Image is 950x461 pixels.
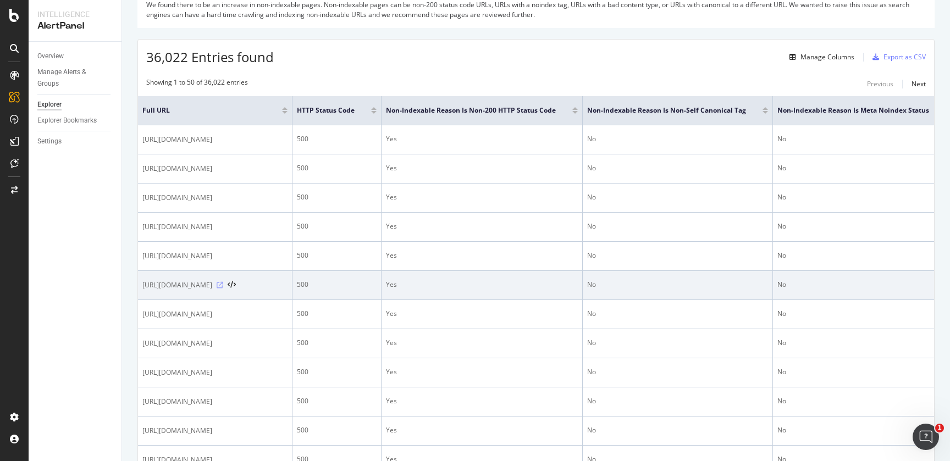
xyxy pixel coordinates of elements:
div: Yes [386,338,578,348]
a: Explorer Bookmarks [37,115,114,126]
a: Visit Online Page [217,282,223,288]
div: Settings [37,136,62,147]
iframe: Intercom live chat [913,424,939,450]
span: Non-Indexable Reason is Non-Self Canonical Tag [587,105,746,115]
span: [URL][DOMAIN_NAME] [142,396,212,407]
div: Export as CSV [883,52,926,62]
span: Full URL [142,105,266,115]
div: 500 [297,192,377,202]
a: Manage Alerts & Groups [37,66,114,90]
span: HTTP Status Code [297,105,355,115]
span: Non-Indexable Reason is Non-200 HTTP Status Code [386,105,556,115]
span: [URL][DOMAIN_NAME] [142,134,212,145]
button: Next [912,77,926,91]
span: [URL][DOMAIN_NAME] [142,163,212,174]
span: 1 [935,424,944,432]
div: No [587,163,768,173]
div: No [587,221,768,231]
span: 36,022 Entries found [146,48,274,66]
div: Previous [867,79,893,88]
div: Showing 1 to 50 of 36,022 entries [146,77,248,91]
div: 500 [297,338,377,348]
a: Overview [37,51,114,62]
div: Yes [386,134,578,144]
div: Yes [386,192,578,202]
div: Yes [386,280,578,290]
div: 500 [297,163,377,173]
div: Yes [386,396,578,406]
div: Yes [386,251,578,260]
div: No [587,367,768,377]
button: Previous [867,77,893,91]
span: [URL][DOMAIN_NAME] [142,251,212,262]
div: Next [912,79,926,88]
div: AlertPanel [37,20,113,32]
div: 500 [297,251,377,260]
span: [URL][DOMAIN_NAME] [142,221,212,232]
span: [URL][DOMAIN_NAME] [142,192,212,203]
div: Yes [386,425,578,435]
a: Explorer [37,99,114,110]
div: No [587,338,768,348]
div: No [587,251,768,260]
div: Explorer Bookmarks [37,115,97,126]
div: No [587,396,768,406]
div: 500 [297,425,377,435]
div: Explorer [37,99,62,110]
div: Intelligence [37,9,113,20]
button: Export as CSV [868,48,926,66]
div: Manage Columns [800,52,854,62]
span: [URL][DOMAIN_NAME] [142,338,212,349]
span: [URL][DOMAIN_NAME] [142,425,212,436]
div: No [587,134,768,144]
div: Yes [386,221,578,231]
div: 500 [297,134,377,144]
div: 500 [297,280,377,290]
div: No [587,192,768,202]
div: Manage Alerts & Groups [37,66,103,90]
div: Yes [386,163,578,173]
div: Yes [386,309,578,319]
span: [URL][DOMAIN_NAME] [142,367,212,378]
span: Non-Indexable Reason is Meta noindex Status [777,105,929,115]
div: Yes [386,367,578,377]
div: No [587,425,768,435]
button: Manage Columns [785,51,854,64]
a: Settings [37,136,114,147]
div: 500 [297,396,377,406]
div: 500 [297,367,377,377]
span: [URL][DOMAIN_NAME] [142,309,212,320]
div: 500 [297,309,377,319]
div: Overview [37,51,64,62]
span: [URL][DOMAIN_NAME] [142,280,212,291]
div: No [587,309,768,319]
div: No [587,280,768,290]
div: 500 [297,221,377,231]
button: View HTML Source [228,281,236,289]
